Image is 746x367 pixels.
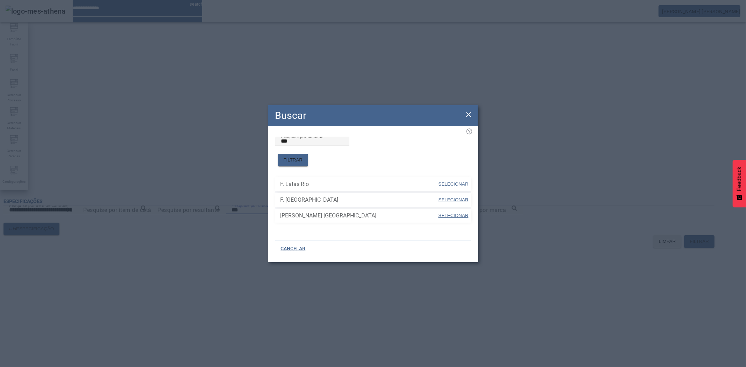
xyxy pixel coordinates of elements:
button: CANCELAR [275,243,311,255]
span: [PERSON_NAME] [GEOGRAPHIC_DATA] [280,211,438,220]
span: CANCELAR [281,245,306,252]
span: SELECIONAR [439,213,469,218]
span: FILTRAR [284,157,303,164]
button: SELECIONAR [438,194,469,206]
span: Feedback [736,167,743,191]
h2: Buscar [275,108,307,123]
button: SELECIONAR [438,178,469,190]
span: SELECIONAR [439,197,469,202]
button: SELECIONAR [438,209,469,222]
button: FILTRAR [278,154,308,166]
button: Feedback - Mostrar pesquisa [733,160,746,207]
span: F. Latas Rio [280,180,438,188]
span: SELECIONAR [439,181,469,187]
span: F. [GEOGRAPHIC_DATA] [280,196,438,204]
mat-label: Pesquise por unidade [281,134,324,139]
